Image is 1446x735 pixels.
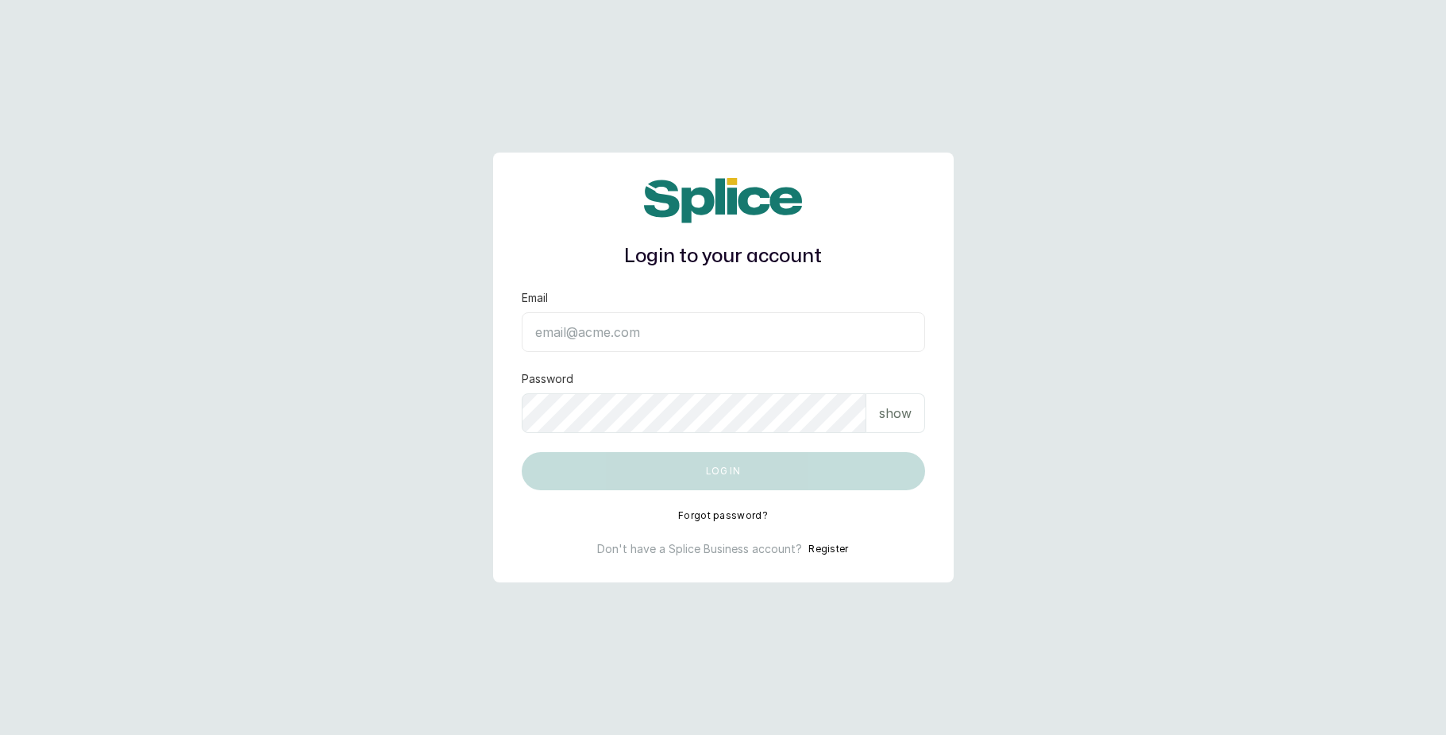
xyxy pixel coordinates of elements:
[522,452,925,490] button: Log in
[522,312,925,352] input: email@acme.com
[678,509,768,522] button: Forgot password?
[522,371,573,387] label: Password
[879,404,912,423] p: show
[522,242,925,271] h1: Login to your account
[808,541,848,557] button: Register
[597,541,802,557] p: Don't have a Splice Business account?
[522,290,548,306] label: Email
